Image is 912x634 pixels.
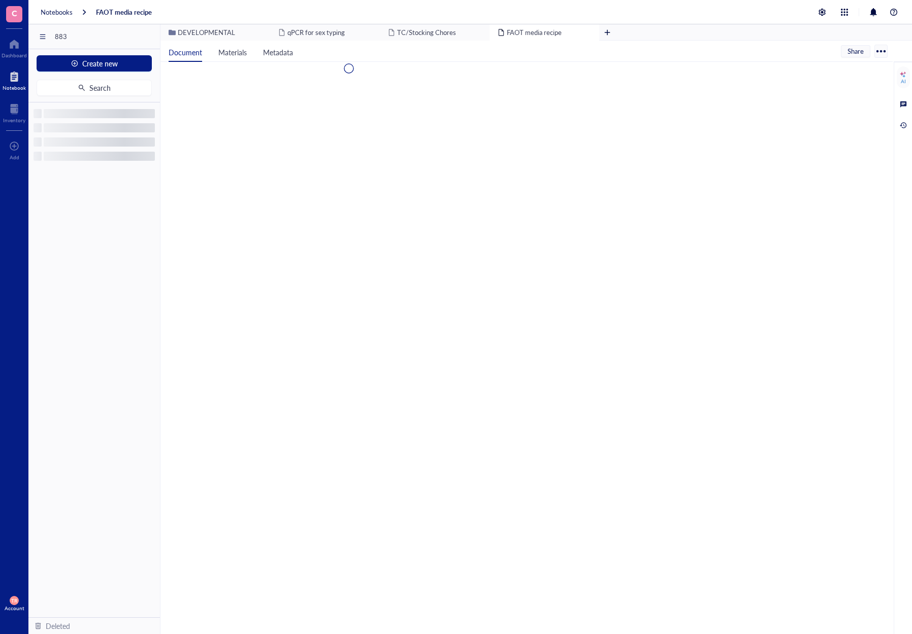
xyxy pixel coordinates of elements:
span: Search [89,84,111,92]
div: Deleted [46,620,70,631]
div: Add [10,154,19,160]
span: C [12,7,17,19]
button: Share [841,45,870,57]
span: Create new [82,59,118,67]
span: Document [169,47,202,57]
a: Notebook [3,68,26,91]
span: Materials [218,47,247,57]
button: Create new [37,55,152,72]
a: Notebooks [41,8,73,17]
span: Metadata [263,47,293,57]
a: FAOT media recipe [96,8,152,17]
div: Account [5,605,24,611]
a: Dashboard [2,36,27,58]
div: Inventory [3,117,25,123]
div: Notebook [3,85,26,91]
span: 883 [55,32,155,41]
a: Inventory [3,101,25,123]
div: Dashboard [2,52,27,58]
button: Search [37,80,152,96]
span: TR [11,597,17,604]
span: Share [848,47,864,56]
div: AI [901,78,906,84]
